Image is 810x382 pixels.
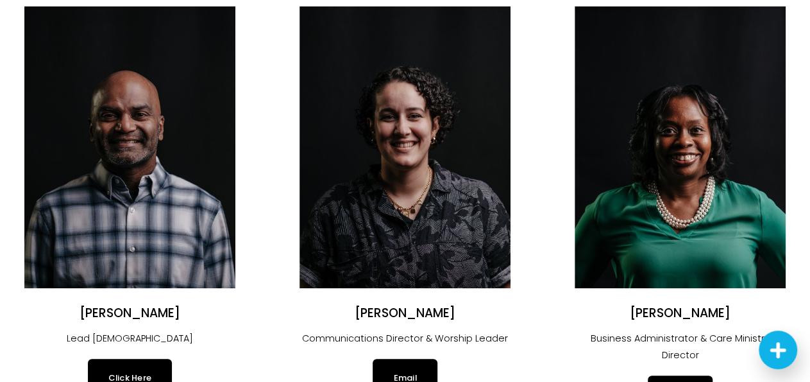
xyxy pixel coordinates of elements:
img: Angélica Smith [300,6,510,289]
h2: [PERSON_NAME] [575,306,786,322]
h2: [PERSON_NAME] [24,306,235,322]
h2: [PERSON_NAME] [300,306,510,322]
p: Lead [DEMOGRAPHIC_DATA] [24,330,235,347]
p: Business Administrator & Care Ministry Director [575,330,786,363]
p: Communications Director & Worship Leader [300,330,510,347]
